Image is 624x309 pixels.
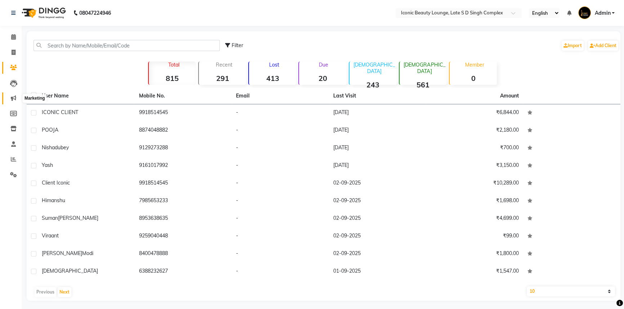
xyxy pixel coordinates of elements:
span: [PERSON_NAME] [42,250,82,256]
p: Recent [202,62,246,68]
td: 8953638635 [135,210,232,228]
td: 02-09-2025 [329,245,426,263]
strong: 815 [149,74,196,83]
td: 02-09-2025 [329,210,426,228]
td: 9161017992 [135,157,232,175]
td: - [232,192,329,210]
th: Amount [496,88,523,104]
strong: 243 [349,80,397,89]
p: [DEMOGRAPHIC_DATA] [352,62,397,74]
span: [PERSON_NAME] [58,215,98,221]
span: Yash [42,162,53,168]
td: - [232,140,329,157]
td: ₹1,547.00 [426,263,523,281]
td: 7985653233 [135,192,232,210]
span: [DEMOGRAPHIC_DATA] [42,268,98,274]
button: Next [58,287,71,297]
td: ₹6,844.00 [426,104,523,122]
td: ₹700.00 [426,140,523,157]
td: [DATE] [329,140,426,157]
span: Suman [42,215,58,221]
a: Import [562,41,584,51]
td: - [232,122,329,140]
td: ₹4,699.00 [426,210,523,228]
strong: 561 [400,80,447,89]
td: - [232,210,329,228]
td: ₹10,289.00 [426,175,523,192]
td: ₹99.00 [426,228,523,245]
strong: 291 [199,74,246,83]
td: - [232,263,329,281]
th: Last Visit [329,88,426,104]
th: Email [232,88,329,104]
p: Member [453,62,497,68]
td: 9259040448 [135,228,232,245]
td: 9129273288 [135,140,232,157]
td: [DATE] [329,157,426,175]
span: POOJA [42,127,58,133]
p: Lost [252,62,296,68]
td: - [232,175,329,192]
th: User Name [37,88,135,104]
p: Total [152,62,196,68]
img: Admin [578,6,591,19]
td: ₹1,698.00 [426,192,523,210]
td: ₹2,180.00 [426,122,523,140]
td: 9918514545 [135,104,232,122]
strong: 0 [450,74,497,83]
td: 02-09-2025 [329,175,426,192]
td: ₹1,800.00 [426,245,523,263]
td: [DATE] [329,122,426,140]
span: nisha [42,144,55,151]
span: Admin [594,9,610,17]
div: Marketing [23,94,47,103]
p: [DEMOGRAPHIC_DATA] [402,62,447,74]
td: - [232,228,329,245]
input: Search by Name/Mobile/Email/Code [34,40,220,51]
p: Due [300,62,346,68]
b: 08047224946 [79,3,111,23]
td: 8400478888 [135,245,232,263]
span: Himanshu [42,197,65,204]
td: - [232,157,329,175]
td: - [232,245,329,263]
span: client iconic [42,180,70,186]
strong: 20 [299,74,346,83]
span: Filter [232,42,243,49]
td: 02-09-2025 [329,228,426,245]
strong: 413 [249,74,296,83]
td: 02-09-2025 [329,192,426,210]
span: Viraant [42,232,59,239]
td: 8874048882 [135,122,232,140]
span: Modi [82,250,93,256]
td: 01-09-2025 [329,263,426,281]
td: 9918514545 [135,175,232,192]
img: logo [18,3,68,23]
td: 6388232627 [135,263,232,281]
a: Add Client [588,41,618,51]
td: ₹3,150.00 [426,157,523,175]
td: [DATE] [329,104,426,122]
span: dubey [55,144,69,151]
td: - [232,104,329,122]
span: ICONIC CLIENT [42,109,78,115]
th: Mobile No. [135,88,232,104]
